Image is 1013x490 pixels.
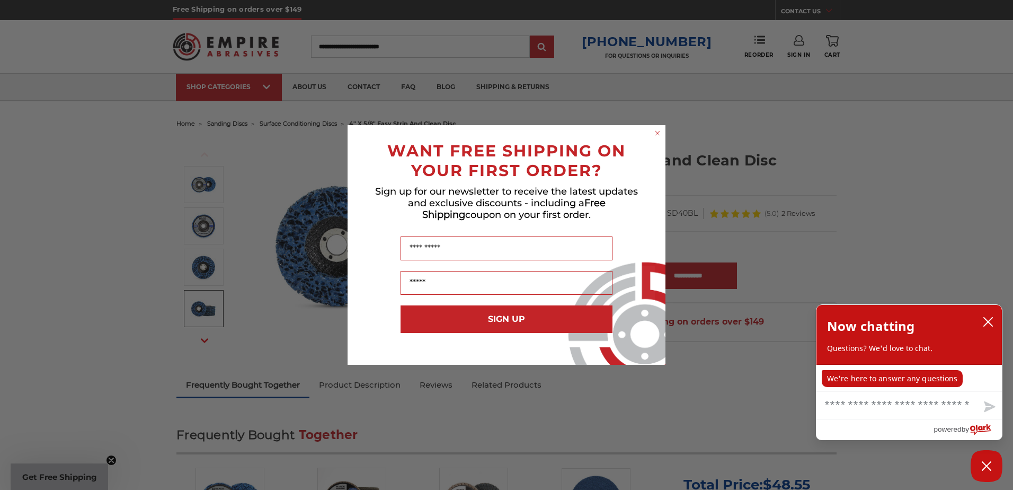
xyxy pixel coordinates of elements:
[422,197,606,221] span: Free Shipping
[816,365,1002,391] div: chat
[401,271,612,295] input: Email
[401,305,612,333] button: SIGN UP
[827,316,914,337] h2: Now chatting
[822,370,963,387] p: We're here to answer any questions
[980,314,997,330] button: close chatbox
[962,423,969,436] span: by
[971,450,1002,482] button: Close Chatbox
[652,128,663,138] button: Close dialog
[816,304,1002,440] div: olark chatbox
[934,420,1002,440] a: Powered by Olark
[827,343,991,354] p: Questions? We'd love to chat.
[975,395,1002,419] button: Send message
[934,423,961,436] span: powered
[387,141,626,180] span: WANT FREE SHIPPING ON YOUR FIRST ORDER?
[375,186,638,221] span: Sign up for our newsletter to receive the latest updates and exclusive discounts - including a co...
